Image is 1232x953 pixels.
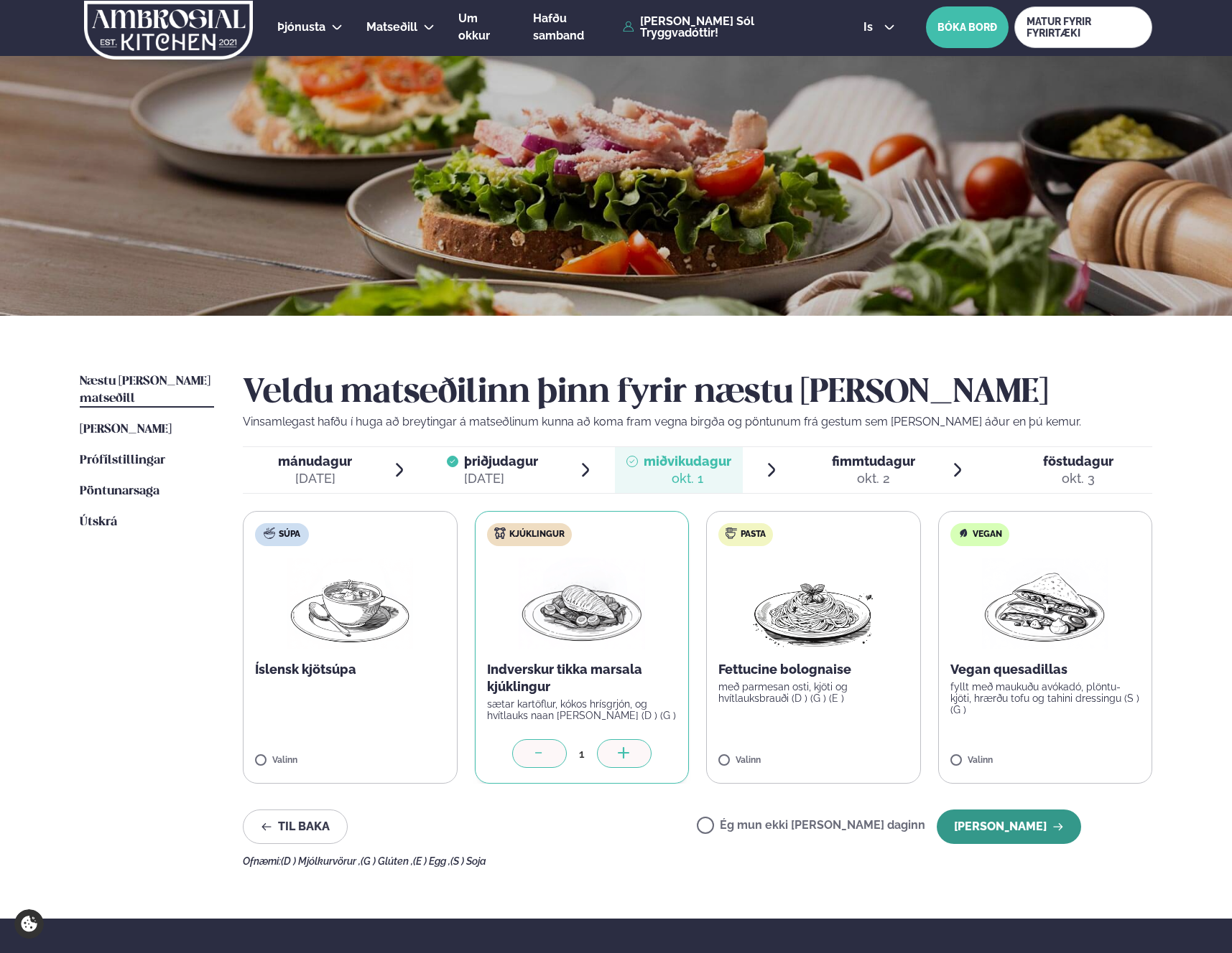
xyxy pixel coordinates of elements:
a: Þjónusta [277,19,325,36]
div: [DATE] [278,470,352,487]
a: Matseðill [366,19,417,36]
a: Hafðu samband [533,10,616,44]
span: þriðjudagur [464,454,538,469]
span: Pasta [741,529,766,540]
button: [PERSON_NAME] [937,809,1081,844]
span: (S ) Soja [450,855,486,867]
img: chicken.svg [494,527,506,539]
img: Spagetti.png [750,558,876,649]
img: pasta.svg [726,527,737,539]
span: Um okkur [458,11,490,42]
span: Pöntunarsaga [80,485,159,497]
img: Chicken-breast.png [519,558,645,649]
span: is [863,22,877,33]
span: föstudagur [1043,454,1113,469]
a: MATUR FYRIR FYRIRTÆKI [1014,6,1152,48]
button: is [852,22,906,33]
span: Hafðu samband [533,11,584,42]
span: (E ) Egg , [413,855,450,867]
div: [DATE] [464,470,538,487]
div: okt. 2 [832,470,915,487]
button: Til baka [243,809,348,844]
h2: Veldu matseðilinn þinn fyrir næstu [PERSON_NAME] [243,373,1152,413]
span: mánudagur [278,454,352,469]
p: með parmesan osti, kjöti og hvítlauksbrauði (D ) (G ) (E ) [718,681,909,704]
span: Vegan [973,529,1002,540]
p: sætar kartöflur, kókos hrísgrjón, og hvítlauks naan [PERSON_NAME] (D ) (G ) [487,698,677,721]
p: fyllt með maukuðu avókadó, plöntu-kjöti, hrærðu tofu og tahini dressingu (S ) (G ) [950,681,1141,715]
span: Næstu [PERSON_NAME] matseðill [80,375,210,405]
img: soup.svg [264,527,275,539]
span: Útskrá [80,516,117,528]
a: Útskrá [80,514,117,531]
div: okt. 3 [1043,470,1113,487]
span: [PERSON_NAME] [80,423,172,436]
span: Matseðill [366,20,417,34]
span: fimmtudagur [832,454,915,469]
span: Kjúklingur [509,529,565,540]
span: (D ) Mjólkurvörur , [281,855,361,867]
a: Næstu [PERSON_NAME] matseðill [80,373,214,408]
span: Prófílstillingar [80,454,165,466]
p: Íslensk kjötsúpa [255,661,445,678]
a: Um okkur [458,10,509,44]
img: Vegan.svg [958,527,969,539]
button: BÓKA BORÐ [926,6,1009,48]
p: Fettucine bolognaise [718,661,909,678]
span: miðvikudagur [644,454,731,469]
a: Prófílstillingar [80,452,165,469]
span: Þjónusta [277,20,325,34]
img: Quesadilla.png [982,558,1108,649]
a: [PERSON_NAME] [80,421,172,438]
p: Vegan quesadillas [950,661,1141,678]
img: logo [83,1,254,60]
a: [PERSON_NAME] Sól Tryggvadóttir! [623,16,830,39]
div: Ofnæmi: [243,855,1152,867]
span: (G ) Glúten , [361,855,413,867]
p: Vinsamlegast hafðu í huga að breytingar á matseðlinum kunna að koma fram vegna birgða og pöntunum... [243,413,1152,431]
span: Súpa [279,529,300,540]
a: Cookie settings [14,909,44,939]
p: Indverskur tikka marsala kjúklingur [487,661,677,695]
img: Soup.png [287,558,413,649]
a: Pöntunarsaga [80,483,159,500]
div: okt. 1 [644,470,731,487]
div: 1 [567,746,597,762]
